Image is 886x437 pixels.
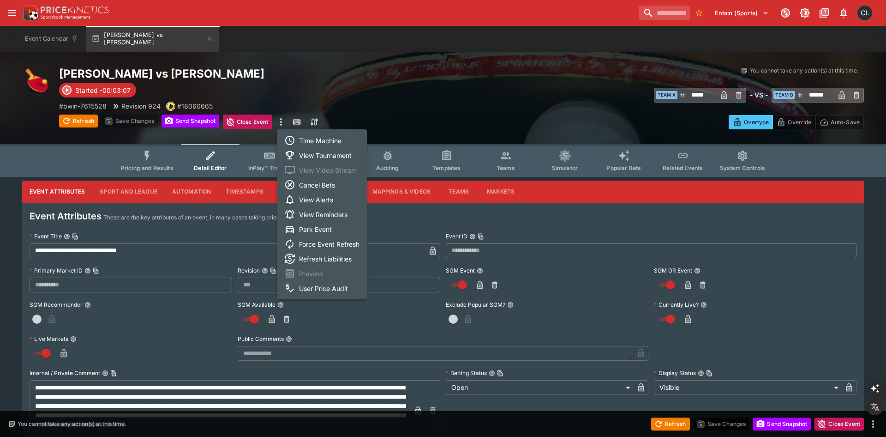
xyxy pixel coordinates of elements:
li: User Price Audit [277,281,367,296]
li: View Alerts [277,192,367,207]
li: Cancel Bets [277,177,367,192]
li: View Reminders [277,207,367,222]
li: Force Event Refresh [277,237,367,251]
li: Time Machine [277,133,367,148]
li: View Tournament [277,148,367,163]
li: Refresh Liabilities [277,251,367,266]
li: Park Event [277,222,367,237]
